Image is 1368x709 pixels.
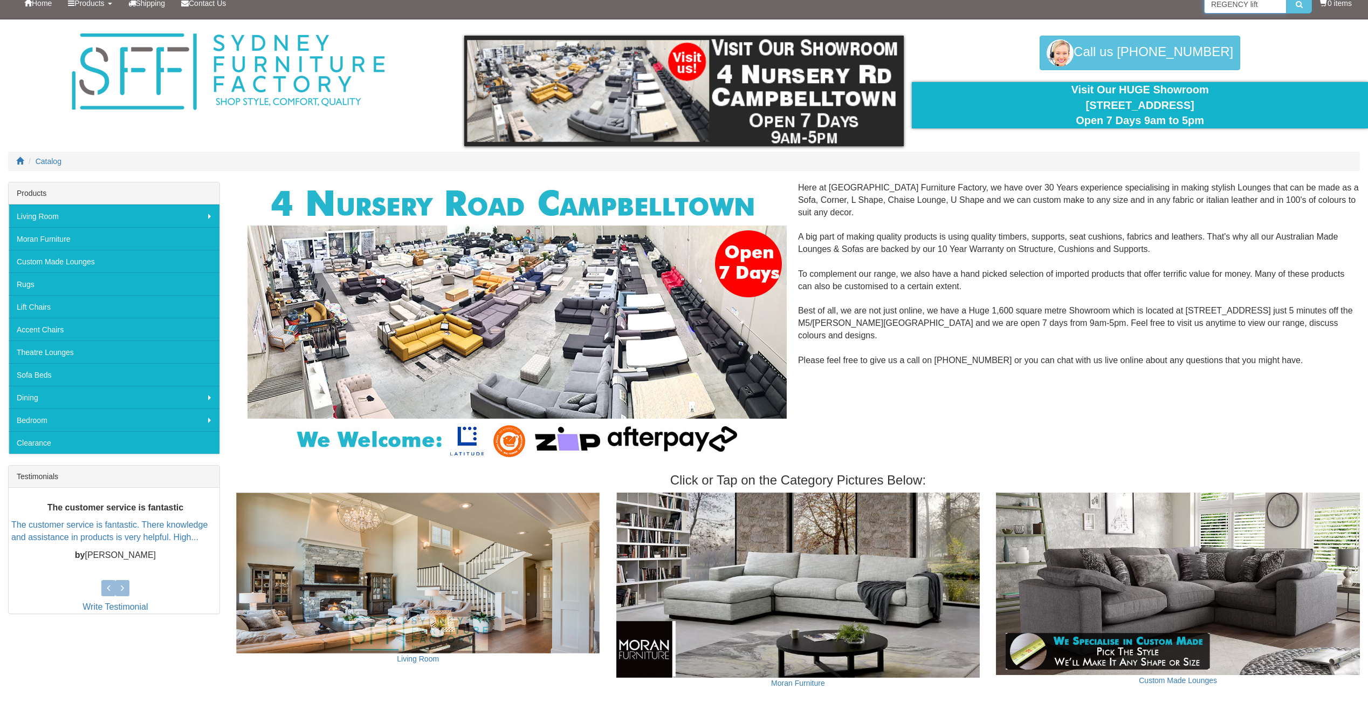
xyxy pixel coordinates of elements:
[397,655,439,663] a: Living Room
[9,295,219,318] a: Lift Chairs
[11,521,208,542] a: The customer service is fantastic. There knowledge and assistance in products is very helpful. Hi...
[236,493,600,653] img: Living Room
[616,493,980,677] img: Moran Furniture
[9,363,219,386] a: Sofa Beds
[236,182,1360,379] div: Here at [GEOGRAPHIC_DATA] Furniture Factory, we have over 30 Years experience specialising in mak...
[75,550,85,560] b: by
[248,182,787,462] img: Corner Modular Lounges
[9,250,219,272] a: Custom Made Lounges
[47,503,184,512] b: The customer service is fantastic
[36,157,61,166] a: Catalog
[920,82,1360,128] div: Visit Our HUGE Showroom [STREET_ADDRESS] Open 7 Days 9am to 5pm
[9,431,219,454] a: Clearance
[66,30,390,114] img: Sydney Furniture Factory
[9,318,219,340] a: Accent Chairs
[9,340,219,363] a: Theatre Lounges
[83,602,148,611] a: Write Testimonial
[236,473,1360,487] h3: Click or Tap on the Category Pictures Below:
[9,272,219,295] a: Rugs
[9,227,219,250] a: Moran Furniture
[11,549,219,562] p: [PERSON_NAME]
[9,386,219,408] a: Dining
[9,408,219,431] a: Bedroom
[1139,676,1217,685] a: Custom Made Lounges
[9,204,219,227] a: Living Room
[9,466,219,488] div: Testimonials
[464,36,904,146] img: showroom.gif
[9,182,219,204] div: Products
[771,679,825,687] a: Moran Furniture
[996,493,1360,674] img: Custom Made Lounges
